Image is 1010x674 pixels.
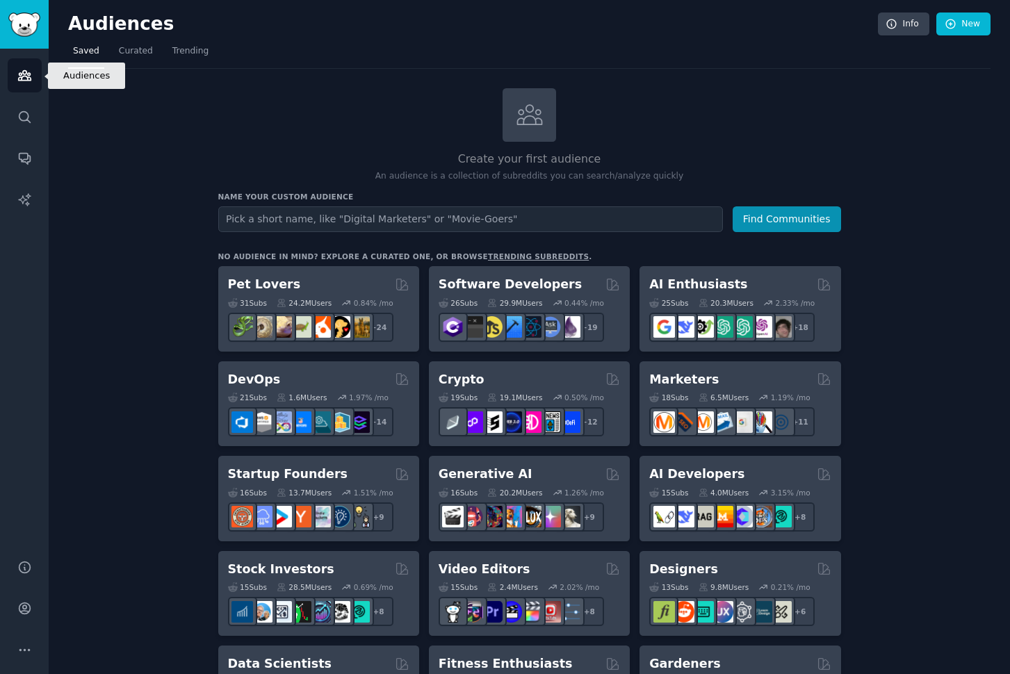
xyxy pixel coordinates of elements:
[270,506,292,527] img: startup
[649,466,744,483] h2: AI Developers
[500,601,522,623] img: VideoEditors
[712,506,733,527] img: MistralAI
[481,316,503,338] img: learnjavascript
[649,393,688,402] div: 18 Sub s
[348,601,370,623] img: technicalanalysis
[751,506,772,527] img: llmops
[699,393,749,402] div: 6.5M Users
[731,316,753,338] img: chatgpt_prompts_
[539,506,561,527] img: starryai
[731,601,753,623] img: userexperience
[228,393,267,402] div: 21 Sub s
[500,316,522,338] img: iOSProgramming
[751,411,772,433] img: MarketingResearch
[309,411,331,433] img: platformengineering
[712,601,733,623] img: UXDesign
[228,655,332,673] h2: Data Scientists
[771,582,811,592] div: 0.21 % /mo
[228,582,267,592] div: 15 Sub s
[8,13,40,37] img: GummySearch logo
[649,276,747,293] h2: AI Enthusiasts
[771,393,811,402] div: 1.19 % /mo
[575,407,604,436] div: + 12
[172,45,209,58] span: Trending
[270,601,292,623] img: Forex
[539,411,561,433] img: CryptoNews
[442,411,464,433] img: ethfinance
[329,506,350,527] img: Entrepreneurship
[487,393,542,402] div: 19.1M Users
[692,506,714,527] img: Rag
[673,411,694,433] img: bigseo
[277,488,332,498] div: 13.7M Users
[653,411,675,433] img: content_marketing
[733,206,841,232] button: Find Communities
[575,502,604,532] div: + 9
[348,411,370,433] img: PlatformEngineers
[649,298,688,308] div: 25 Sub s
[653,506,675,527] img: LangChain
[520,316,541,338] img: reactnative
[251,506,272,527] img: SaaS
[673,601,694,623] img: logodesign
[439,582,478,592] div: 15 Sub s
[68,13,878,35] h2: Audiences
[277,393,327,402] div: 1.6M Users
[251,411,272,433] img: AWS_Certified_Experts
[575,313,604,342] div: + 19
[481,506,503,527] img: deepdream
[751,601,772,623] img: learndesign
[649,655,721,673] h2: Gardeners
[559,601,580,623] img: postproduction
[228,561,334,578] h2: Stock Investors
[649,561,718,578] h2: Designers
[500,506,522,527] img: sdforall
[439,561,530,578] h2: Video Editors
[487,582,538,592] div: 2.4M Users
[692,601,714,623] img: UI_Design
[228,488,267,498] div: 16 Sub s
[462,506,483,527] img: dalle2
[462,601,483,623] img: editors
[348,506,370,527] img: growmybusiness
[364,502,393,532] div: + 9
[878,13,929,36] a: Info
[114,40,158,69] a: Curated
[348,316,370,338] img: dogbreed
[775,298,815,308] div: 2.33 % /mo
[462,316,483,338] img: software
[251,316,272,338] img: ballpython
[488,252,589,261] a: trending subreddits
[442,601,464,623] img: gopro
[231,601,253,623] img: dividends
[731,411,753,433] img: googleads
[439,371,484,388] h2: Crypto
[290,411,311,433] img: DevOpsLinks
[770,506,792,527] img: AIDevelopersSociety
[692,316,714,338] img: AItoolsCatalog
[231,411,253,433] img: azuredevops
[228,298,267,308] div: 31 Sub s
[270,316,292,338] img: leopardgeckos
[770,601,792,623] img: UX_Design
[218,151,841,168] h2: Create your first audience
[251,601,272,623] img: ValueInvesting
[68,40,104,69] a: Saved
[349,393,389,402] div: 1.97 % /mo
[228,371,281,388] h2: DevOps
[329,411,350,433] img: aws_cdk
[228,276,301,293] h2: Pet Lovers
[277,582,332,592] div: 28.5M Users
[520,411,541,433] img: defiblockchain
[439,655,573,673] h2: Fitness Enthusiasts
[673,316,694,338] img: DeepSeek
[520,601,541,623] img: finalcutpro
[673,506,694,527] img: DeepSeek
[699,298,754,308] div: 20.3M Users
[520,506,541,527] img: FluxAI
[277,298,332,308] div: 24.2M Users
[309,506,331,527] img: indiehackers
[771,488,811,498] div: 3.15 % /mo
[364,597,393,626] div: + 8
[329,601,350,623] img: swingtrading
